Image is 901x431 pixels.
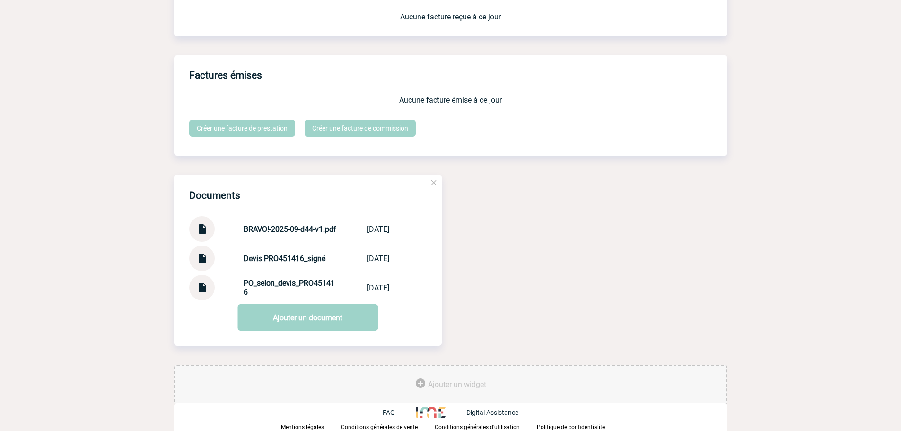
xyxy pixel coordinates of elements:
[244,254,325,263] strong: Devis PRO451416_signé
[367,254,389,263] div: [DATE]
[367,283,389,292] div: [DATE]
[189,63,727,88] h3: Factures émises
[281,424,324,431] p: Mentions légales
[244,279,335,297] strong: PO_selon_devis_PRO451416
[305,120,416,137] a: Créer une facture de commission
[281,422,341,431] a: Mentions légales
[244,225,336,234] strong: BRAVO!-2025-09-d44-v1.pdf
[174,365,727,405] div: Ajouter des outils d'aide à la gestion de votre événement
[429,178,438,187] img: close.png
[537,424,605,431] p: Politique de confidentialité
[435,424,520,431] p: Conditions générales d'utilisation
[189,190,240,201] h4: Documents
[341,424,418,431] p: Conditions générales de vente
[367,225,389,234] div: [DATE]
[341,422,435,431] a: Conditions générales de vente
[466,409,518,416] p: Digital Assistance
[428,380,486,389] span: Ajouter un widget
[189,120,295,137] a: Créer une facture de prestation
[237,304,378,331] a: Ajouter un document
[383,408,416,417] a: FAQ
[537,422,620,431] a: Politique de confidentialité
[189,12,712,21] p: Aucune facture reçue à ce jour
[383,409,395,416] p: FAQ
[416,407,445,418] img: http://www.idealmeetingsevents.fr/
[435,422,537,431] a: Conditions générales d'utilisation
[189,96,712,105] p: Aucune facture émise à ce jour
